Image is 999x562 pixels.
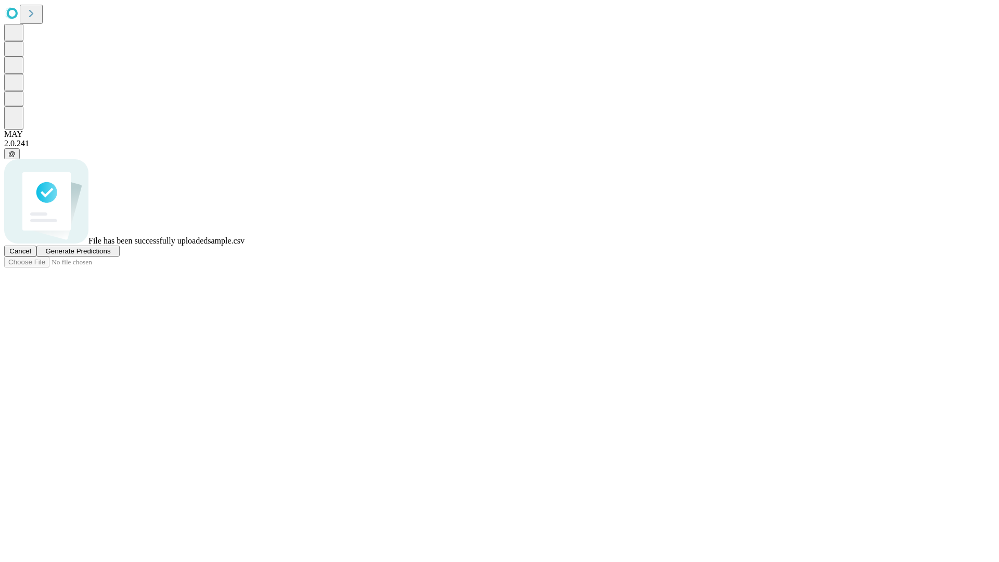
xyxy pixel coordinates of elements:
span: sample.csv [208,236,245,245]
span: Generate Predictions [45,247,110,255]
div: MAY [4,130,995,139]
button: @ [4,148,20,159]
span: Cancel [9,247,31,255]
span: @ [8,150,16,158]
button: Generate Predictions [36,246,120,257]
div: 2.0.241 [4,139,995,148]
button: Cancel [4,246,36,257]
span: File has been successfully uploaded [88,236,208,245]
